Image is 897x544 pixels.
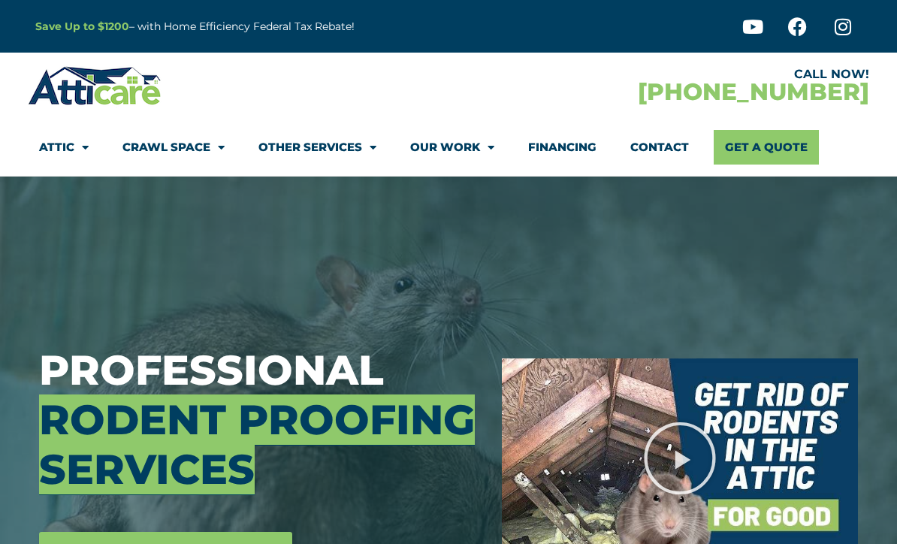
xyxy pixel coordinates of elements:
[39,130,858,165] nav: Menu
[642,421,717,496] div: Play Video
[35,20,129,33] a: Save Up to $1200
[630,130,689,165] a: Contact
[39,130,89,165] a: Attic
[122,130,225,165] a: Crawl Space
[714,130,819,165] a: Get A Quote
[528,130,596,165] a: Financing
[39,394,475,494] span: Rodent Proofing Services
[258,130,376,165] a: Other Services
[410,130,494,165] a: Our Work
[35,18,522,35] p: – with Home Efficiency Federal Tax Rebate!
[448,68,869,80] div: CALL NOW!
[39,346,479,494] h3: Professional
